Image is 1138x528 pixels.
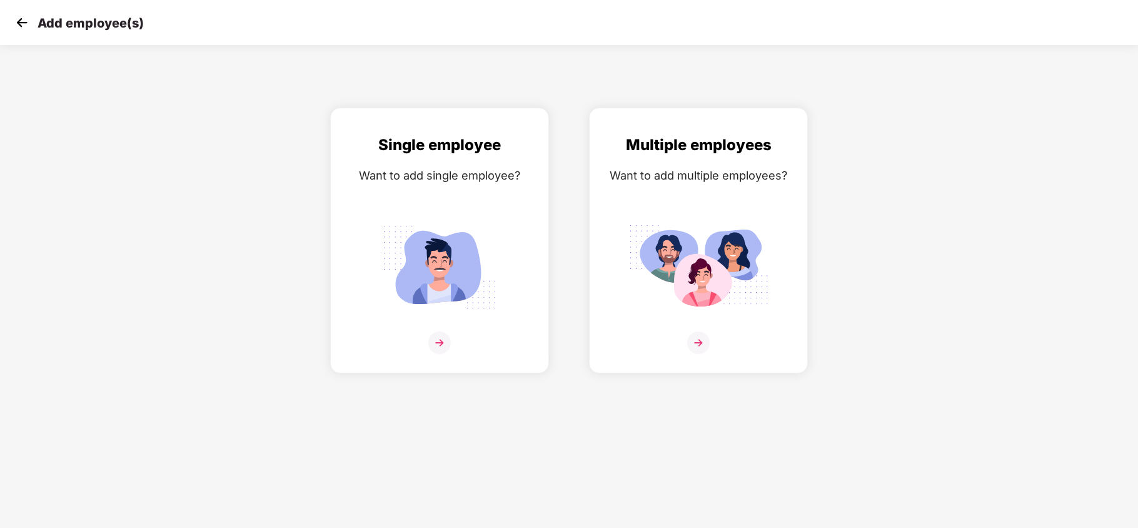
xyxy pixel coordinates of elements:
[13,13,31,32] img: svg+xml;base64,PHN2ZyB4bWxucz0iaHR0cDovL3d3dy53My5vcmcvMjAwMC9zdmciIHdpZHRoPSIzMCIgaGVpZ2h0PSIzMC...
[628,218,768,316] img: svg+xml;base64,PHN2ZyB4bWxucz0iaHR0cDovL3d3dy53My5vcmcvMjAwMC9zdmciIGlkPSJNdWx0aXBsZV9lbXBsb3llZS...
[38,16,144,31] p: Add employee(s)
[602,166,795,185] div: Want to add multiple employees?
[428,332,451,354] img: svg+xml;base64,PHN2ZyB4bWxucz0iaHR0cDovL3d3dy53My5vcmcvMjAwMC9zdmciIHdpZHRoPSIzNiIgaGVpZ2h0PSIzNi...
[343,166,536,185] div: Want to add single employee?
[343,133,536,157] div: Single employee
[687,332,710,354] img: svg+xml;base64,PHN2ZyB4bWxucz0iaHR0cDovL3d3dy53My5vcmcvMjAwMC9zdmciIHdpZHRoPSIzNiIgaGVpZ2h0PSIzNi...
[602,133,795,157] div: Multiple employees
[370,218,510,316] img: svg+xml;base64,PHN2ZyB4bWxucz0iaHR0cDovL3d3dy53My5vcmcvMjAwMC9zdmciIGlkPSJTaW5nbGVfZW1wbG95ZWUiIH...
